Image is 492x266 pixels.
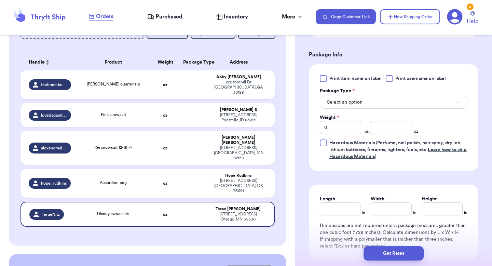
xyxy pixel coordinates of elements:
a: Orders [89,12,113,21]
div: [STREET_ADDRESS] [GEOGRAPHIC_DATA] , OK 73651 [210,178,266,194]
div: [STREET_ADDRESS] [GEOGRAPHIC_DATA] , MA 02130 [210,145,266,161]
th: Weight [152,54,179,70]
h3: Package Info [309,51,478,59]
span: Print item name on label [329,75,382,82]
button: Sort ascending [45,58,50,66]
span: Pink snowsuit [101,112,126,117]
a: Inventory [216,13,248,21]
label: Height [422,196,437,202]
div: Hope Rudkins [210,173,266,178]
div: More [282,13,303,21]
span: Inventory [224,13,248,21]
div: [STREET_ADDRESS] Pocatello , ID 83201 [210,112,266,123]
span: Handle [29,59,45,66]
span: Orders [96,12,113,21]
span: + 1 [128,145,132,149]
strong: oz [163,146,167,150]
label: Width [371,196,384,202]
label: Weight [320,114,339,121]
button: Select an option [320,96,467,109]
button: Get Rates [364,246,424,261]
span: Disney sweatshirt [97,212,129,216]
span: [PERSON_NAME] quarter zip [87,82,140,86]
span: in [413,210,416,215]
th: Package Type [179,54,206,70]
span: hope_rudkins [41,181,67,186]
span: lovedagainthryt [41,112,67,118]
div: [STREET_ADDRESS] Otsego , MN 55330 [210,212,266,222]
span: lbs [364,129,369,134]
span: Accordion peg [100,181,127,185]
span: thehomebodybookshelf [41,82,67,88]
div: [PERSON_NAME] S [210,107,266,112]
a: Help [467,11,478,25]
strong: oz [163,212,167,216]
div: 5 [467,3,474,10]
a: 5 [447,9,463,25]
span: (Perfume, nail polish, hair spray, dry ice, lithium batteries, firearms, lighters, fuels, etc. ) [329,141,467,159]
th: Product [75,54,152,70]
span: Hazardous Materials [329,141,375,145]
label: Package Type [320,88,355,94]
a: Purchased [147,13,182,21]
span: alexandraaluna [41,145,67,151]
span: Print username on label [395,75,446,82]
span: TeraeNitz [42,212,60,217]
span: in [362,210,365,215]
strong: oz [163,113,167,117]
div: Abby [PERSON_NAME] [210,75,266,80]
strong: oz [163,181,167,185]
span: Help [467,17,478,25]
strong: oz [163,83,167,87]
div: 222 foothill Dr [GEOGRAPHIC_DATA] , GA 30188 [210,80,266,95]
span: Rei snowsuit 12-18 [94,145,132,149]
span: oz [414,129,418,134]
div: Terae [PERSON_NAME] [210,207,266,212]
th: Address [206,54,275,70]
span: Purchased [156,13,182,21]
div: Dimensions are not required unless package measures greater than one cubic foot (1728 inches). Ca... [320,222,467,250]
span: Select an option [327,99,363,106]
button: New Shipping Order [380,9,440,24]
label: Length [320,196,335,202]
div: [PERSON_NAME] [PERSON_NAME] [210,135,266,145]
span: in [464,210,467,215]
p: If shipping with a polymailer that is thicker than three inches, select "Box or hard packaging". [320,236,467,250]
button: Copy Customer Link [316,9,376,24]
